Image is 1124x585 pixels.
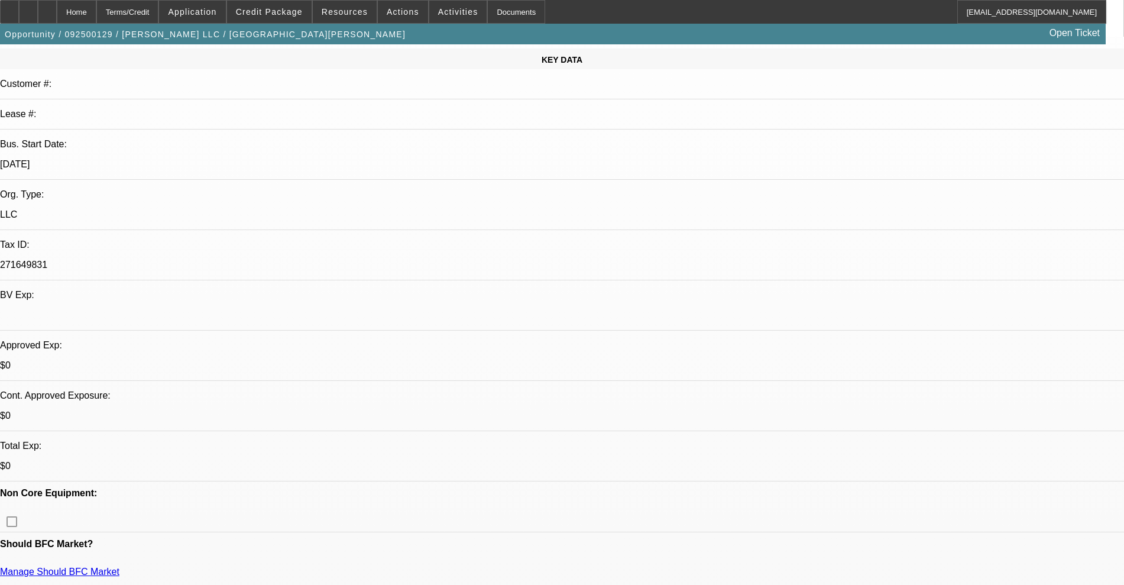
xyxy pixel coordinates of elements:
span: Resources [322,7,368,17]
button: Credit Package [227,1,312,23]
span: KEY DATA [542,55,582,64]
span: Activities [438,7,478,17]
span: Credit Package [236,7,303,17]
span: Actions [387,7,419,17]
span: Application [168,7,216,17]
span: Opportunity / 092500129 / [PERSON_NAME] LLC / [GEOGRAPHIC_DATA][PERSON_NAME] [5,30,406,39]
button: Resources [313,1,377,23]
button: Activities [429,1,487,23]
button: Actions [378,1,428,23]
button: Application [159,1,225,23]
a: Open Ticket [1045,23,1104,43]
